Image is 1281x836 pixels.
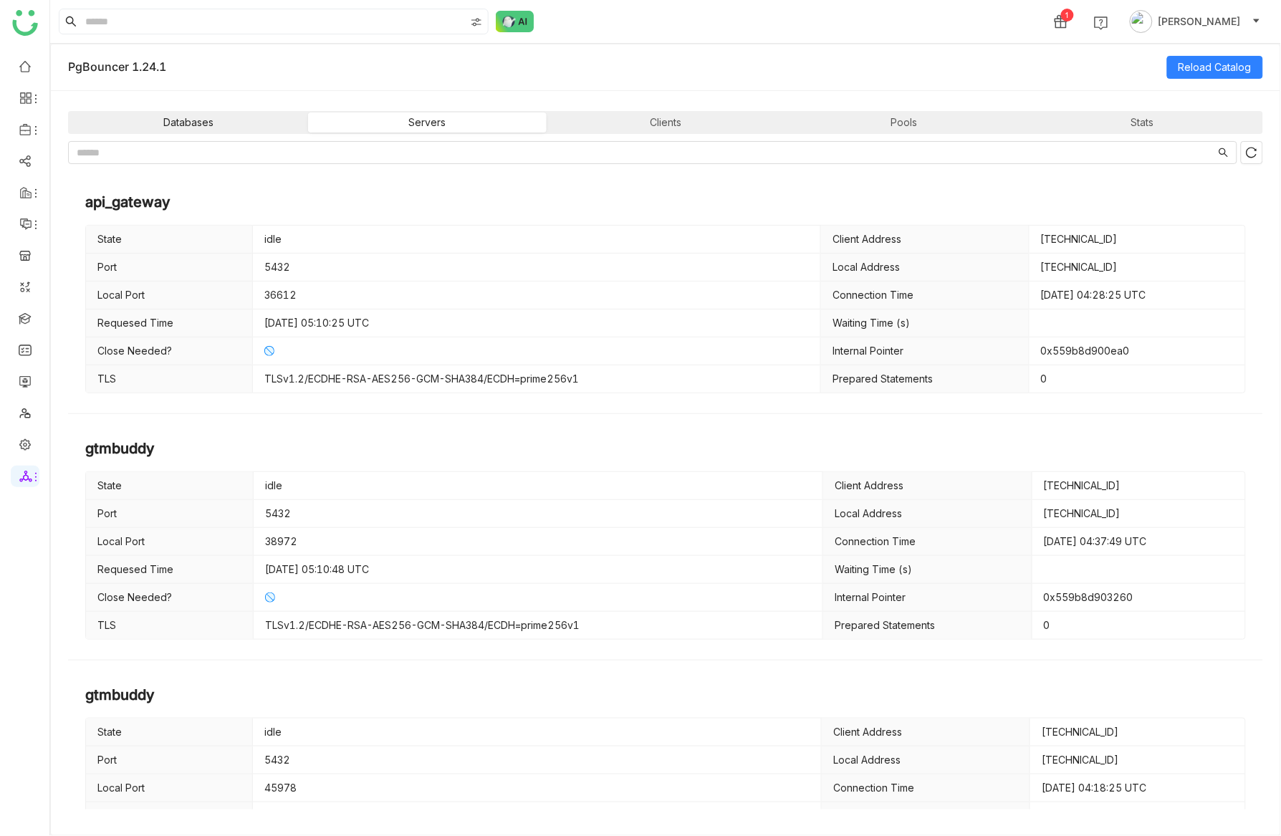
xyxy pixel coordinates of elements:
td: State [86,719,253,746]
td: State [86,226,253,254]
td: Local Port [86,774,253,802]
nz-page-header-title: api_gateway [85,191,171,213]
div: [DATE] 04:28:25 UTC [1041,287,1234,303]
div: TLSv1.2/ECDHE-RSA-AES256-GCM-SHA384/ECDH=prime256v1 [264,371,809,387]
td: Port [86,254,253,282]
div: [DATE] 05:10:46 UTC [264,808,810,824]
div: [TECHNICAL_ID] [1041,231,1234,247]
td: Local Address [822,746,1030,774]
div: Pools [785,112,1023,133]
img: search-type.svg [471,16,482,28]
div: [TECHNICAL_ID] [1041,259,1234,275]
div: 0 [1041,371,1234,387]
td: Close Needed? [86,584,253,612]
button: [PERSON_NAME] [1127,10,1264,33]
div: [DATE] 04:18:25 UTC [1042,780,1234,796]
td: Prepared Statements [823,612,1032,640]
td: Internal Pointer [821,337,1030,365]
div: [TECHNICAL_ID] [1044,506,1234,522]
span: Reload Catalog [1179,59,1252,75]
div: [TECHNICAL_ID] [1044,478,1234,494]
td: Local Address [821,254,1030,282]
td: Internal Pointer [823,584,1032,612]
td: Prepared Statements [821,365,1030,393]
div: 0x559b8d900ea0 [1041,343,1234,359]
div: 0x559b8d903260 [1044,590,1234,605]
div: [DATE] 05:10:48 UTC [265,562,812,577]
div: Stats [1023,112,1262,133]
div: 5432 [265,506,812,522]
div: PgBouncer 1.24.1 [68,47,1167,87]
td: Client Address [821,226,1030,254]
div: 36612 [264,287,809,303]
img: avatar [1130,10,1153,33]
div: 5432 [264,752,810,768]
td: Close Needed? [86,337,253,365]
nz-page-header-title: gtmbuddy [85,437,155,460]
td: Client Address [823,472,1032,500]
td: Connection Time [821,282,1030,309]
td: Connection Time [823,528,1032,556]
td: TLS [86,612,253,640]
div: 45978 [264,780,810,796]
td: Waiting Time (s) [821,309,1030,337]
button: Reload Catalog [1167,56,1263,79]
td: Local Address [823,500,1032,528]
td: Waiting Time (s) [822,802,1030,830]
div: [DATE] 04:37:49 UTC [1044,534,1234,549]
td: Connection Time [822,774,1030,802]
div: idle [264,724,810,740]
td: Port [86,746,253,774]
td: Requesed Time [86,309,253,337]
td: Port [86,500,253,528]
td: Local Port [86,282,253,309]
td: Waiting Time (s) [823,556,1032,584]
img: ask-buddy-normal.svg [496,11,534,32]
div: Clients [547,112,785,133]
span: [PERSON_NAME] [1158,14,1241,29]
div: 0 [1044,618,1234,633]
td: State [86,472,253,500]
div: 5432 [264,259,809,275]
img: help.svg [1094,16,1108,30]
div: [DATE] 05:10:25 UTC [264,315,809,331]
nz-page-header-title: gtmbuddy [85,683,155,706]
div: [TECHNICAL_ID] [1042,724,1234,740]
div: Servers [308,112,547,133]
div: idle [265,478,812,494]
td: Requesed Time [86,556,253,584]
td: Local Port [86,528,253,556]
td: TLS [86,365,253,393]
td: Requesed Time [86,802,253,830]
img: logo [12,10,38,36]
div: 1 [1061,9,1074,21]
div: 38972 [265,534,812,549]
div: idle [264,231,809,247]
td: Client Address [822,719,1030,746]
div: [TECHNICAL_ID] [1042,752,1234,768]
div: Databases [69,112,308,133]
div: TLSv1.2/ECDHE-RSA-AES256-GCM-SHA384/ECDH=prime256v1 [265,618,812,633]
